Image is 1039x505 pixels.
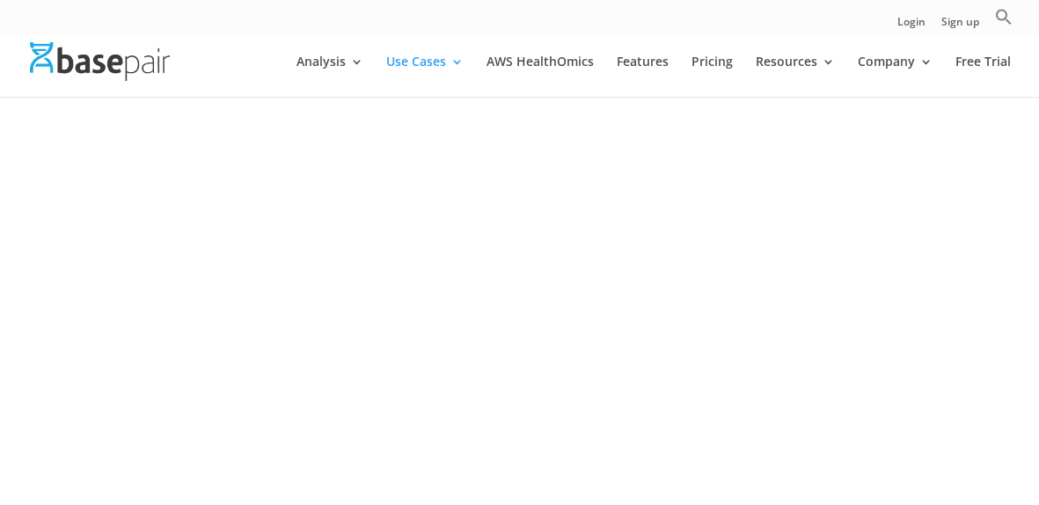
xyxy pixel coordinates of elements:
[858,55,933,97] a: Company
[691,55,733,97] a: Pricing
[386,55,464,97] a: Use Cases
[756,55,835,97] a: Resources
[995,8,1013,26] svg: Search
[104,207,935,244] h3: Customize pipelines and generate figures for your collaborators in seconds
[356,161,683,197] strong: For Bioinformatics Cores
[941,17,979,35] a: Sign up
[897,17,926,35] a: Login
[296,55,363,97] a: Analysis
[617,55,669,97] a: Features
[995,8,1013,35] a: Search Icon Link
[955,55,1011,97] a: Free Trial
[30,42,170,80] img: Basepair
[487,55,594,97] a: AWS HealthOmics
